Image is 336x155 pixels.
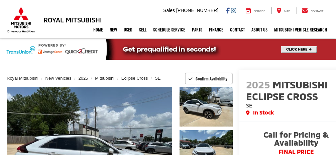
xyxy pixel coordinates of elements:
a: New Vehicles [45,76,72,81]
span: Confirm Availability [196,76,227,81]
span: SE [246,102,252,108]
a: Home [90,21,106,38]
span: In Stock [253,109,274,117]
a: Contact [227,21,248,38]
a: Expand Photo 1 [180,87,232,127]
span: Contact [311,10,323,13]
a: Sell [136,21,150,38]
a: Royal Mitsubishi [7,76,38,81]
a: Instagram: Click to visit our Instagram page [231,8,236,13]
a: Facebook: Click to visit our Facebook page [226,8,230,13]
h3: Royal Mitsubishi [43,16,102,23]
span: [PHONE_NUMBER] [176,8,218,13]
a: Contact [297,7,329,14]
a: Eclipse Cross [121,76,148,81]
a: Mitsubishi [95,76,114,81]
a: 2025 [78,76,88,81]
a: Finance [206,21,227,38]
a: Used [120,21,136,38]
span: Service [254,10,265,13]
a: About Us [248,21,271,38]
span: 2025 [246,78,270,90]
a: Parts: Opens in a new tab [189,21,206,38]
img: 2025 Mitsubishi Eclipse Cross SE [179,86,233,127]
span: Sales [163,8,175,13]
a: Map [271,7,295,14]
a: Service [241,7,270,14]
a: SE [155,76,160,81]
span: Map [284,10,290,13]
a: Schedule Service: Opens in a new tab [150,21,189,38]
button: Confirm Availability [185,73,233,84]
img: Mitsubishi [6,7,36,33]
span: Mitsubishi Eclipse Cross [246,78,328,102]
a: New [106,21,120,38]
a: Mitsubishi Vehicle Research [271,21,330,38]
